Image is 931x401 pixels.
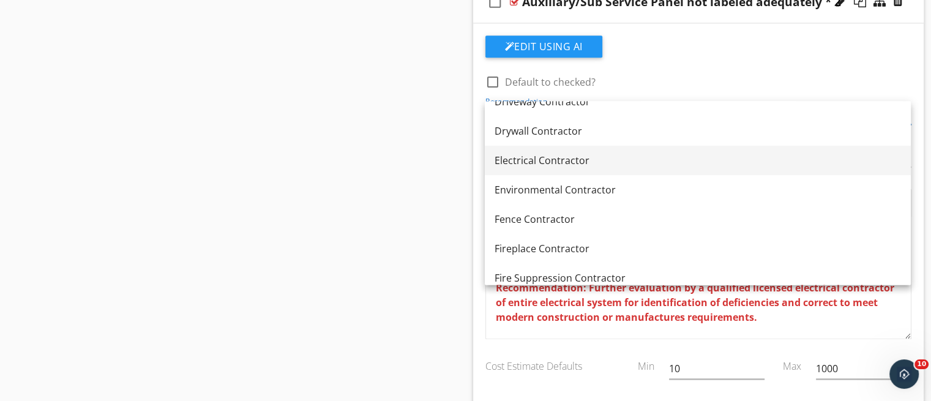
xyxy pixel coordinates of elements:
iframe: Intercom live chat [889,359,919,389]
div: Driveway Contractor [495,94,901,109]
div: Environmental Contractor [495,182,901,197]
button: Edit Using AI [485,36,602,58]
div: Electrical Contractor [495,153,901,168]
div: Fence Contractor [495,212,901,227]
div: Min [625,349,662,373]
div: Max [772,349,809,373]
div: Cost Estimate Defaults [478,349,625,373]
div: Fire Suppression Contractor [495,271,901,285]
span: 10 [914,359,929,369]
strong: Recommendation: Further evaluation by a qualified licensed electrical contractor of entire electr... [496,281,894,324]
div: Fireplace Contractor [495,241,901,256]
div: Drywall Contractor [495,124,901,138]
label: Default to checked? [505,76,596,88]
